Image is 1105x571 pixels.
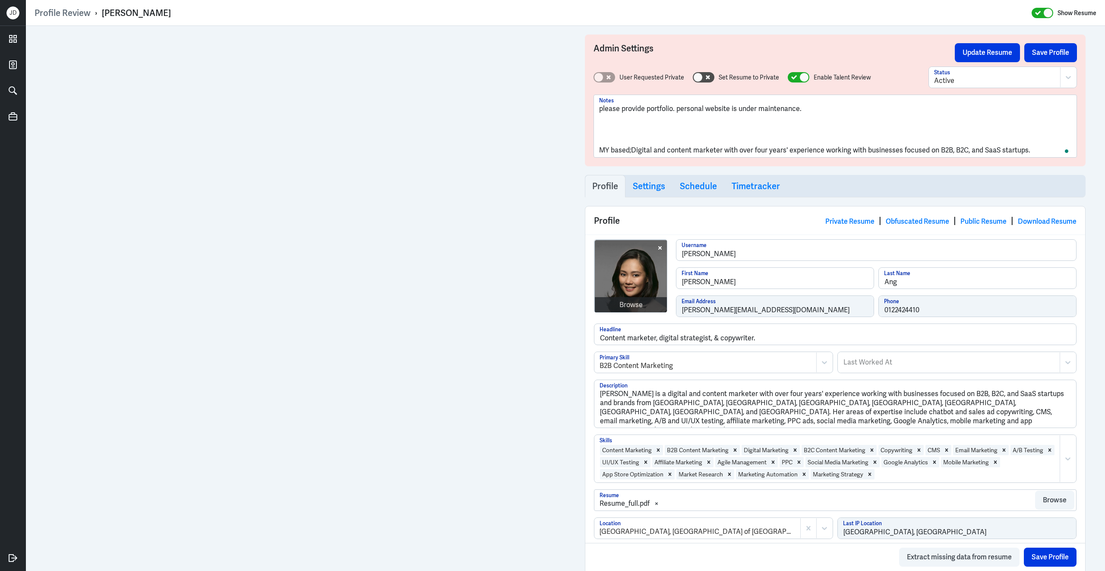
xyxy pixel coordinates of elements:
a: Profile Review [35,7,91,19]
div: Remove UI/UX Testing [641,457,650,467]
div: Remove Market Research [725,469,734,479]
div: Social Media Marketing [805,457,870,467]
div: Remove Marketing Automation [799,469,809,479]
label: Set Resume to Private [719,73,779,82]
div: CMS [925,445,942,455]
div: J D [6,6,19,19]
div: Marketing Strategy [811,469,865,479]
div: B2C Content MarketingRemove B2C Content Marketing [801,444,878,456]
div: Remove Affiliate Marketing [704,457,714,467]
textarea: [PERSON_NAME] is a digital and content marketer with over four years' experience working with bus... [594,380,1076,428]
div: CMSRemove CMS [925,444,952,456]
a: Obfuscated Resume [886,217,949,226]
div: Agile ManagementRemove Agile Management [714,456,779,468]
div: Remove Mobile Marketing [991,457,1000,467]
a: Download Resume [1018,217,1077,226]
div: Agile Management [715,457,768,467]
div: Remove Social Media Marketing [870,457,880,467]
iframe: https://ppcdn.hiredigital.com/register/80719647/resumes/778905017/Resume_full.pdf?Expires=1759745... [45,35,546,562]
button: Save Profile [1024,548,1077,567]
div: | | | [825,214,1077,227]
input: First Name [676,268,874,289]
div: Content MarketingRemove Content Marketing [599,444,664,456]
div: Market Research [676,469,725,479]
img: debbie-ang.jpg [595,240,667,313]
h3: Timetracker [732,181,780,191]
div: Remove Agile Management [768,457,778,467]
div: Digital Marketing [742,445,790,455]
div: Google Analytics [881,457,930,467]
div: Marketing StrategyRemove Marketing Strategy [810,468,875,480]
h3: Profile [592,181,618,191]
div: Profile [585,206,1085,235]
div: Affiliate MarketingRemove Affiliate Marketing [651,456,714,468]
div: Digital MarketingRemove Digital Marketing [741,444,801,456]
div: Browse [619,300,643,310]
div: Affiliate Marketing [652,457,704,467]
div: A/B TestingRemove A/B Testing [1010,444,1055,456]
div: Content Marketing [600,445,654,455]
p: › [91,7,102,19]
div: Google AnalyticsRemove Google Analytics [881,456,940,468]
div: Mobile Marketing [941,457,991,467]
div: Remove Marketing Strategy [865,469,875,479]
div: Remove A/B Testing [1045,445,1054,455]
div: Mobile MarketingRemove Mobile Marketing [940,456,1001,468]
div: PPCRemove PPC [779,456,805,468]
div: Market ResearchRemove Market Research [676,468,735,480]
input: Last IP Location [838,518,1076,539]
div: Email MarketingRemove Email Marketing [952,444,1010,456]
div: Marketing Automation [736,469,799,479]
div: To enrich screen reader interactions, please activate Accessibility in Grammarly extension settings [599,104,1071,155]
p: please provide portfolio. personal website is under maintenance. [599,104,1071,114]
p: MY based;Digital and content marketer with over four years' experience working with businesses fo... [599,145,1071,155]
div: Resume_full.pdf [600,498,650,509]
label: User Requested Private [619,73,684,82]
div: Remove B2B Content Marketing [730,445,740,455]
h3: Schedule [680,181,717,191]
div: Remove Email Marketing [999,445,1009,455]
button: Save Profile [1024,43,1077,62]
div: Remove App Store Optimization [665,469,675,479]
div: Remove PPC [794,457,804,467]
div: B2B Content Marketing [665,445,730,455]
div: Copywriting [878,445,914,455]
div: Remove Copywriting [914,445,924,455]
button: Extract missing data from resume [899,548,1020,567]
a: Public Resume [960,217,1007,226]
div: Marketing AutomationRemove Marketing Automation [735,468,810,480]
input: Headline [594,324,1076,345]
div: UI/UX Testing [600,457,641,467]
button: Update Resume [955,43,1020,62]
div: PPC [780,457,794,467]
input: Email Address [676,296,874,317]
a: Private Resume [825,217,875,226]
div: Social Media MarketingRemove Social Media Marketing [805,456,881,468]
div: Remove Digital Marketing [790,445,800,455]
div: App Store Optimization [600,469,665,479]
h3: Admin Settings [594,43,955,62]
div: Remove B2C Content Marketing [867,445,877,455]
div: Remove Content Marketing [654,445,663,455]
div: [PERSON_NAME] [102,7,171,19]
div: UI/UX TestingRemove UI/UX Testing [599,456,651,468]
div: Remove Google Analytics [930,457,939,467]
input: Last Name [879,268,1076,289]
div: A/B Testing [1010,445,1045,455]
button: Browse [1035,491,1074,510]
h3: Settings [633,181,665,191]
div: B2C Content Marketing [802,445,867,455]
input: Username [676,240,1076,260]
label: Show Resume [1058,7,1096,19]
div: B2B Content MarketingRemove B2B Content Marketing [664,444,741,456]
label: Enable Talent Review [814,73,871,82]
input: Phone [879,296,1076,317]
div: Remove CMS [942,445,951,455]
div: App Store OptimizationRemove App Store Optimization [599,468,676,480]
div: Email Marketing [953,445,999,455]
div: CopywritingRemove Copywriting [878,444,925,456]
